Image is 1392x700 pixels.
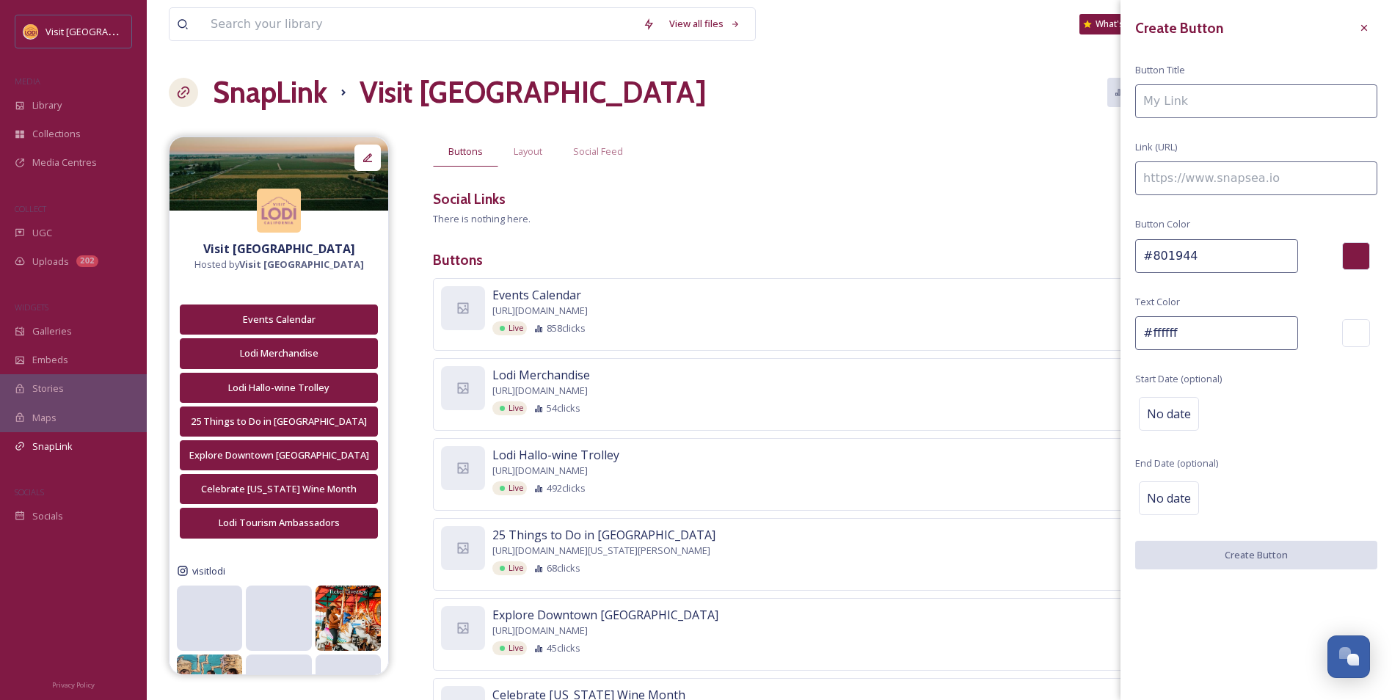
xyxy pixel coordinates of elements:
[32,353,68,367] span: Embeds
[52,675,95,693] a: Privacy Policy
[1135,84,1377,118] input: My Link
[188,313,370,327] div: Events Calendar
[492,321,527,335] div: Live
[316,586,381,651] img: 542365447_18519622201017286_5505526804462102091_n.jpg
[76,255,98,267] div: 202
[573,145,623,158] span: Social Feed
[1135,295,1180,309] span: Text Color
[188,448,370,462] div: Explore Downtown [GEOGRAPHIC_DATA]
[180,373,378,403] button: Lodi Hallo-wine Trolley
[15,203,46,214] span: COLLECT
[192,564,225,578] span: visitlodi
[1135,18,1223,39] h3: Create Button
[1135,140,1177,154] span: Link (URL)
[213,70,327,114] a: SnapLink
[239,258,364,271] strong: Visit [GEOGRAPHIC_DATA]
[492,544,710,558] span: [URL][DOMAIN_NAME][US_STATE][PERSON_NAME]
[433,212,531,225] span: There is nothing here.
[188,381,370,395] div: Lodi Hallo-wine Trolley
[32,226,52,240] span: UGC
[1135,372,1222,386] span: Start Date (optional)
[547,401,580,415] span: 54 clicks
[547,641,580,655] span: 45 clicks
[52,680,95,690] span: Privacy Policy
[188,415,370,429] div: 25 Things to Do in [GEOGRAPHIC_DATA]
[32,324,72,338] span: Galleries
[1147,489,1191,507] span: No date
[188,516,370,530] div: Lodi Tourism Ambassadors
[180,338,378,368] button: Lodi Merchandise
[180,305,378,335] button: Events Calendar
[547,561,580,575] span: 68 clicks
[1135,456,1218,470] span: End Date (optional)
[492,401,527,415] div: Live
[492,561,527,575] div: Live
[32,382,64,395] span: Stories
[492,384,588,398] span: [URL][DOMAIN_NAME]
[492,606,718,624] span: Explore Downtown [GEOGRAPHIC_DATA]
[32,255,69,269] span: Uploads
[492,286,581,304] span: Events Calendar
[188,482,370,496] div: Celebrate [US_STATE] Wine Month
[203,241,355,257] strong: Visit [GEOGRAPHIC_DATA]
[188,346,370,360] div: Lodi Merchandise
[1135,217,1190,231] span: Button Color
[32,509,63,523] span: Socials
[492,641,527,655] div: Live
[433,189,506,210] h3: Social Links
[547,321,586,335] span: 858 clicks
[32,127,81,141] span: Collections
[180,406,378,437] button: 25 Things to Do in [GEOGRAPHIC_DATA]
[492,304,588,318] span: [URL][DOMAIN_NAME]
[15,486,44,497] span: SOCIALS
[23,24,38,39] img: Square%20Social%20Visit%20Lodi.png
[32,98,62,112] span: Library
[492,481,527,495] div: Live
[1135,541,1377,569] button: Create Button
[203,8,635,40] input: Search your library
[194,258,364,271] span: Hosted by
[492,464,588,478] span: [URL][DOMAIN_NAME]
[1135,161,1377,195] input: https://www.snapsea.io
[1079,14,1153,34] a: What's New
[492,624,588,638] span: [URL][DOMAIN_NAME]
[1107,78,1178,106] button: Analytics
[15,76,40,87] span: MEDIA
[662,10,748,38] a: View all files
[180,508,378,538] button: Lodi Tourism Ambassadors
[32,156,97,169] span: Media Centres
[170,137,388,211] img: f3c95699-6446-452f-9a14-16c78ac2645e.jpg
[32,440,73,453] span: SnapLink
[492,366,590,384] span: Lodi Merchandise
[360,70,707,114] h1: Visit [GEOGRAPHIC_DATA]
[492,446,619,464] span: Lodi Hallo-wine Trolley
[514,145,542,158] span: Layout
[1107,78,1186,106] a: Analytics
[448,145,483,158] span: Buttons
[32,411,57,425] span: Maps
[433,249,1370,271] h3: Buttons
[180,474,378,504] button: Celebrate [US_STATE] Wine Month
[492,526,715,544] span: 25 Things to Do in [GEOGRAPHIC_DATA]
[45,24,159,38] span: Visit [GEOGRAPHIC_DATA]
[257,189,301,233] img: Square%20Social%20Visit%20Lodi.png
[180,440,378,470] button: Explore Downtown [GEOGRAPHIC_DATA]
[1327,635,1370,678] button: Open Chat
[1147,405,1191,423] span: No date
[15,302,48,313] span: WIDGETS
[547,481,586,495] span: 492 clicks
[1135,63,1185,77] span: Button Title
